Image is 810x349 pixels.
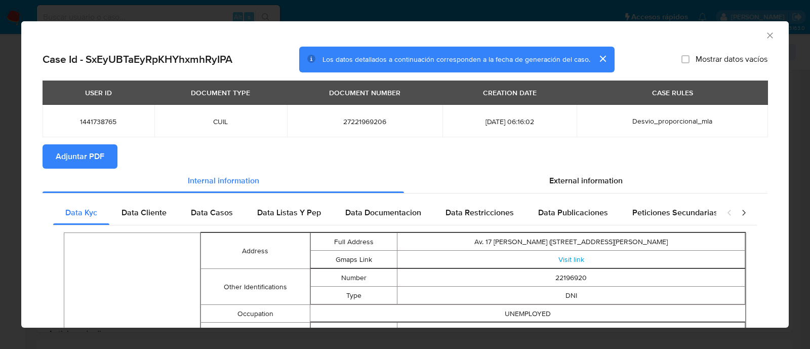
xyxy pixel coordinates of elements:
[397,269,745,287] td: 22196920
[121,207,167,218] span: Data Cliente
[558,254,584,264] a: Visit link
[310,251,397,268] td: Gmaps Link
[646,84,699,101] div: CASE RULES
[56,145,104,168] span: Adjuntar PDF
[323,84,407,101] div: DOCUMENT NUMBER
[201,323,310,341] td: Email
[185,84,256,101] div: DOCUMENT TYPE
[201,269,310,305] td: Other Identifications
[632,207,718,218] span: Peticiones Secundarias
[477,84,543,101] div: CREATION DATE
[765,30,774,40] button: Cerrar ventana
[310,323,397,340] td: Address
[65,207,97,218] span: Data Kyc
[43,53,232,66] h2: Case Id - SxEyUBTaEyRpKHYhxmhRyIPA
[549,175,623,186] span: External information
[696,54,767,64] span: Mostrar datos vacíos
[310,233,397,251] td: Full Address
[257,207,321,218] span: Data Listas Y Pep
[632,116,712,126] span: Desvio_proporcional_mla
[538,207,608,218] span: Data Publicaciones
[201,233,310,269] td: Address
[590,47,615,71] button: cerrar
[53,201,716,225] div: Detailed internal info
[345,207,421,218] span: Data Documentacion
[167,117,275,126] span: CUIL
[21,21,789,328] div: closure-recommendation-modal
[43,169,767,193] div: Detailed info
[397,287,745,304] td: DNI
[310,269,397,287] td: Number
[310,287,397,304] td: Type
[55,117,142,126] span: 1441738765
[310,305,746,323] td: UNEMPLOYED
[188,175,259,186] span: Internal information
[397,233,745,251] td: Av. 17 [PERSON_NAME] ([STREET_ADDRESS][PERSON_NAME]
[681,55,690,63] input: Mostrar datos vacíos
[322,54,590,64] span: Los datos detallados a continuación corresponden a la fecha de generación del caso.
[299,117,430,126] span: 27221969206
[79,84,118,101] div: USER ID
[201,305,310,323] td: Occupation
[445,207,514,218] span: Data Restricciones
[43,144,117,169] button: Adjuntar PDF
[191,207,233,218] span: Data Casos
[455,117,564,126] span: [DATE] 06:16:02
[397,323,745,340] td: [EMAIL_ADDRESS][DOMAIN_NAME]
